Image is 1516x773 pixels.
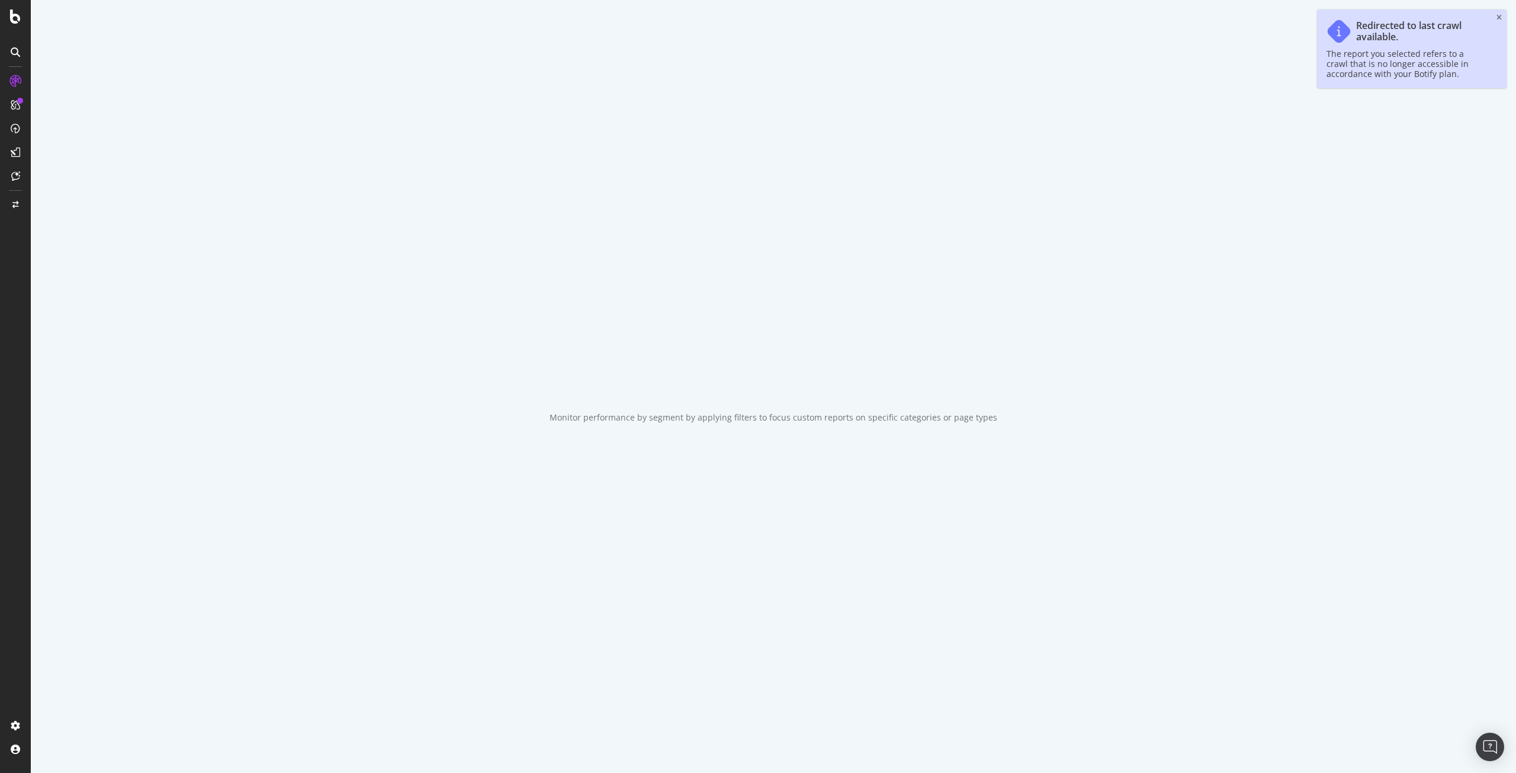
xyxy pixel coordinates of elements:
div: Monitor performance by segment by applying filters to focus custom reports on specific categories... [550,412,997,424]
div: The report you selected refers to a crawl that is no longer accessible in accordance with your Bo... [1326,49,1485,79]
div: close toast [1496,14,1502,21]
div: Open Intercom Messenger [1476,733,1504,761]
div: animation [731,350,816,393]
div: Redirected to last crawl available. [1356,20,1485,43]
